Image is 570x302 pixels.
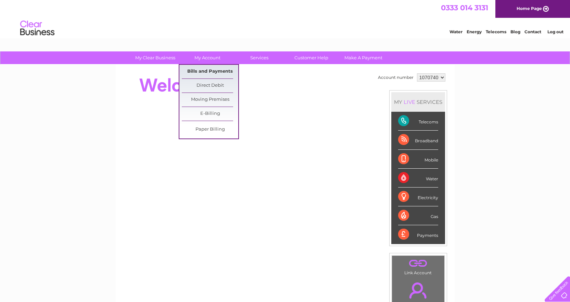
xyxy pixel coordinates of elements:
[524,29,541,34] a: Contact
[547,29,563,34] a: Log out
[283,51,340,64] a: Customer Help
[182,79,238,93] a: Direct Debit
[398,131,438,149] div: Broadband
[510,29,520,34] a: Blog
[398,150,438,169] div: Mobile
[402,99,417,105] div: LIVE
[127,51,183,64] a: My Clear Business
[398,225,438,244] div: Payments
[391,92,445,112] div: MY SERVICES
[449,29,463,34] a: Water
[182,65,238,78] a: Bills and Payments
[124,4,447,33] div: Clear Business is a trading name of Verastar Limited (registered in [GEOGRAPHIC_DATA] No. 3667643...
[398,206,438,225] div: Gas
[441,3,488,12] a: 0333 014 3131
[392,255,445,277] td: Link Account
[398,188,438,206] div: Electricity
[179,51,236,64] a: My Account
[398,169,438,188] div: Water
[394,257,443,269] a: .
[182,107,238,121] a: E-Billing
[335,51,392,64] a: Make A Payment
[398,112,438,131] div: Telecoms
[182,123,238,136] a: Paper Billing
[467,29,482,34] a: Energy
[486,29,506,34] a: Telecoms
[20,18,55,39] img: logo.png
[231,51,288,64] a: Services
[182,93,238,107] a: Moving Premises
[376,72,415,83] td: Account number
